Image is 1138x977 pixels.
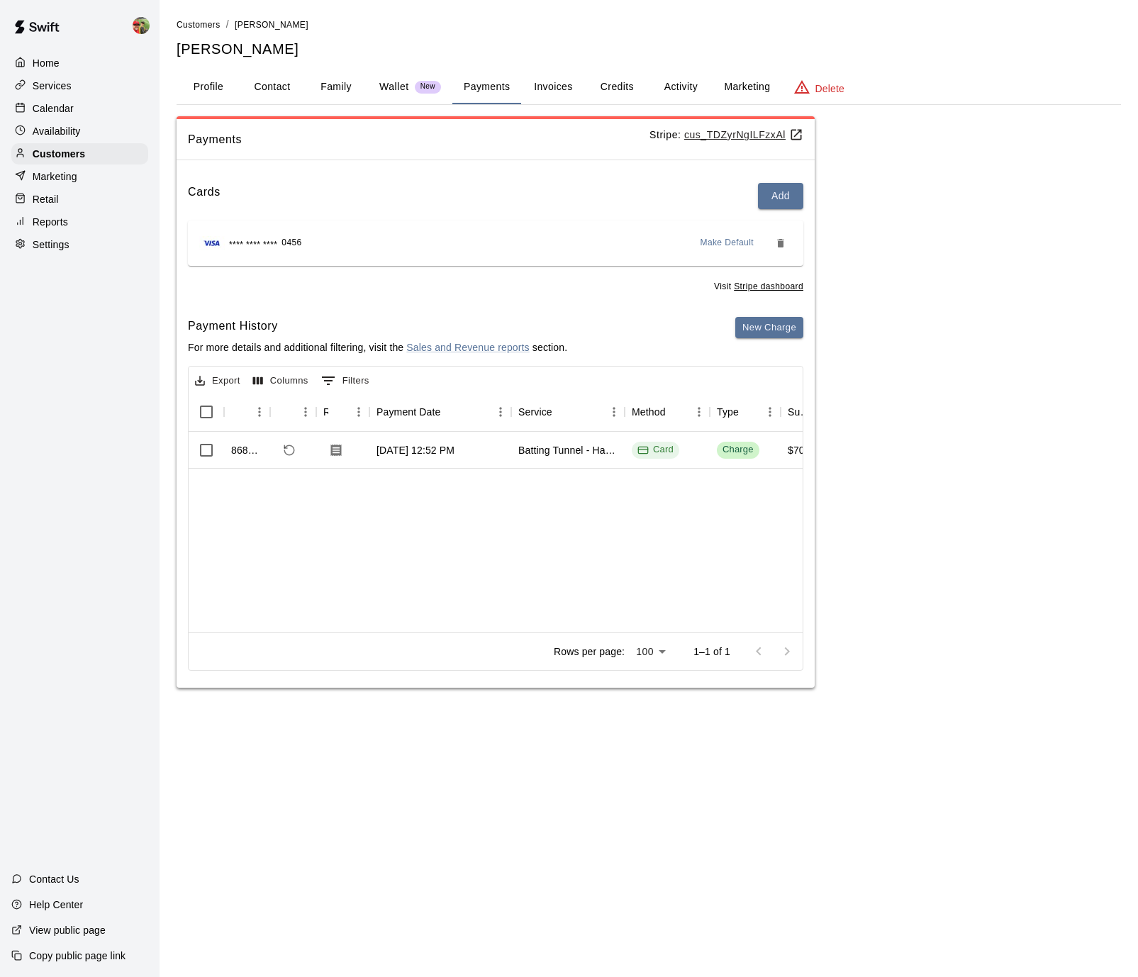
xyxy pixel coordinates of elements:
[695,232,760,255] button: Make Default
[490,401,511,423] button: Menu
[29,872,79,886] p: Contact Us
[376,392,441,432] div: Payment Date
[11,189,148,210] a: Retail
[723,443,754,457] div: Charge
[11,121,148,142] a: Availability
[625,392,710,432] div: Method
[713,70,781,104] button: Marketing
[29,949,125,963] p: Copy public page link
[33,147,85,161] p: Customers
[240,70,304,104] button: Contact
[33,124,81,138] p: Availability
[224,392,270,432] div: Id
[693,644,730,659] p: 1–1 of 1
[649,128,803,143] p: Stripe:
[133,17,150,34] img: Matthew Cotter
[231,443,263,457] div: 868253
[632,392,666,432] div: Method
[281,236,301,250] span: 0456
[518,392,552,432] div: Service
[328,402,348,422] button: Sort
[717,392,739,432] div: Type
[406,342,529,353] a: Sales and Revenue reports
[191,370,244,392] button: Export
[33,192,59,206] p: Retail
[376,443,454,457] div: Oct 11, 2025 at 12:52 PM
[188,317,567,335] h6: Payment History
[130,11,160,40] div: Matthew Cotter
[188,183,221,209] h6: Cards
[295,401,316,423] button: Menu
[379,79,409,94] p: Wallet
[714,280,803,294] span: Visit
[323,437,349,463] button: Download Receipt
[235,20,308,30] span: [PERSON_NAME]
[33,215,68,229] p: Reports
[649,70,713,104] button: Activity
[666,402,686,422] button: Sort
[441,402,461,422] button: Sort
[323,392,328,432] div: Receipt
[177,70,240,104] button: Profile
[630,642,671,662] div: 100
[11,234,148,255] a: Settings
[250,370,312,392] button: Select columns
[304,70,368,104] button: Family
[701,236,754,250] span: Make Default
[188,130,649,149] span: Payments
[11,98,148,119] a: Calendar
[33,169,77,184] p: Marketing
[415,82,441,91] span: New
[177,40,1121,59] h5: [PERSON_NAME]
[11,211,148,233] a: Reports
[277,438,301,462] span: Refund payment
[369,392,511,432] div: Payment Date
[199,236,225,250] img: Credit card brand logo
[318,369,373,392] button: Show filters
[452,70,521,104] button: Payments
[735,317,803,339] button: New Charge
[33,79,72,93] p: Services
[11,143,148,164] a: Customers
[603,401,625,423] button: Menu
[769,232,792,255] button: Remove
[11,166,148,187] a: Marketing
[815,82,844,96] p: Delete
[177,20,221,30] span: Customers
[33,101,74,116] p: Calendar
[585,70,649,104] button: Credits
[348,401,369,423] button: Menu
[759,401,781,423] button: Menu
[788,443,819,457] div: $70.00
[29,898,83,912] p: Help Center
[734,281,803,291] u: Stripe dashboard
[521,70,585,104] button: Invoices
[277,402,297,422] button: Sort
[29,923,106,937] p: View public page
[231,402,251,422] button: Sort
[177,18,221,30] a: Customers
[11,52,148,74] a: Home
[11,75,148,96] a: Services
[226,17,229,32] li: /
[270,392,316,432] div: Refund
[684,129,803,140] a: cus_TDZyrNgILFzxAl
[554,644,625,659] p: Rows per page:
[758,183,803,209] button: Add
[710,392,781,432] div: Type
[177,17,1121,33] nav: breadcrumb
[177,70,1121,104] div: basic tabs example
[788,392,810,432] div: Subtotal
[518,443,618,457] div: Batting Tunnel - Hack Attack
[188,340,567,354] p: For more details and additional filtering, visit the section.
